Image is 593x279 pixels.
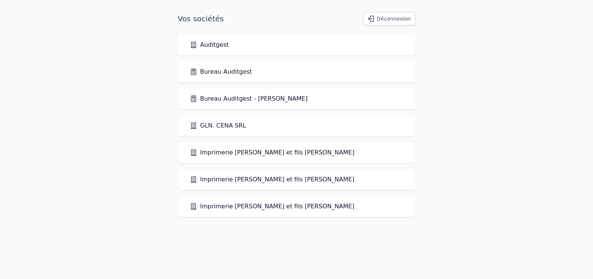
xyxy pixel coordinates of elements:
a: Auditgest [190,40,229,49]
button: Déconnexion [363,12,415,25]
a: Bureau Auditgest - [PERSON_NAME] [190,94,308,103]
a: Bureau Auditgest [190,67,252,76]
a: Imprimerie [PERSON_NAME] et fils [PERSON_NAME] [190,175,355,184]
a: Imprimerie [PERSON_NAME] et fils [PERSON_NAME] [190,148,355,157]
h1: Vos sociétés [178,13,224,24]
a: Imprimerie [PERSON_NAME] et fils [PERSON_NAME] [190,202,355,211]
a: GLN. CENA SRL [190,121,246,130]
